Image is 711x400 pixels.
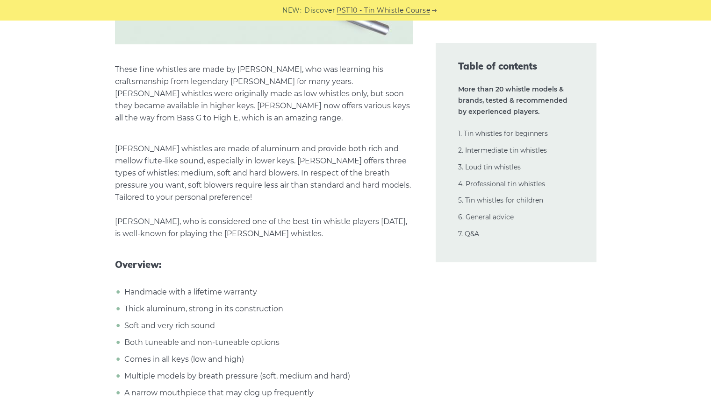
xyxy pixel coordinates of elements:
p: [PERSON_NAME] whistles are made of aluminum and provide both rich and mellow flute-like sound, es... [115,143,413,240]
span: NEW: [282,5,302,16]
li: Multiple models by breath pressure (soft, medium and hard) [122,370,413,382]
li: Soft and very rich sound [122,320,413,332]
a: 3. Loud tin whistles [458,163,521,171]
a: 7. Q&A [458,230,479,238]
span: Overview: [115,259,413,270]
li: Thick aluminum, strong in its construction [122,303,413,315]
a: 5. Tin whistles for children [458,196,543,204]
li: Comes in all keys (low and high) [122,353,413,365]
a: 4. Professional tin whistles [458,180,545,188]
li: Both tuneable and non-tuneable options [122,337,413,349]
p: These fine whistles are made by [PERSON_NAME], who was learning his craftsmanship from legendary ... [115,63,413,124]
li: Handmade with a lifetime warranty [122,286,413,298]
a: 6. General advice [458,213,514,221]
span: Table of contents [458,60,574,73]
a: PST10 - Tin Whistle Course [337,5,430,16]
a: 1. Tin whistles for beginners [458,129,548,138]
strong: More than 20 whistle models & brands, tested & recommended by experienced players. [458,85,567,116]
a: 2. Intermediate tin whistles [458,146,547,154]
span: Discover [304,5,335,16]
li: A narrow mouthpiece that may clog up frequently [122,387,413,399]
